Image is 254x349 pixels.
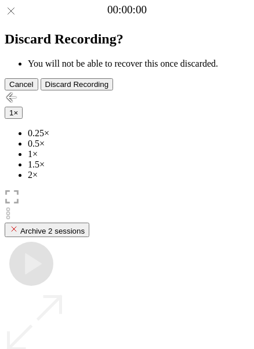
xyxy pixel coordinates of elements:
a: 00:00:00 [107,3,147,16]
li: 1× [28,149,249,159]
button: Cancel [5,78,38,90]
button: 1× [5,107,23,119]
h2: Discard Recording? [5,31,249,47]
button: Discard Recording [41,78,114,90]
li: 0.5× [28,139,249,149]
div: Archive 2 sessions [9,224,85,235]
span: 1 [9,108,13,117]
li: 0.25× [28,128,249,139]
li: 1.5× [28,159,249,170]
li: You will not be able to recover this once discarded. [28,59,249,69]
button: Archive 2 sessions [5,223,89,237]
li: 2× [28,170,249,180]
